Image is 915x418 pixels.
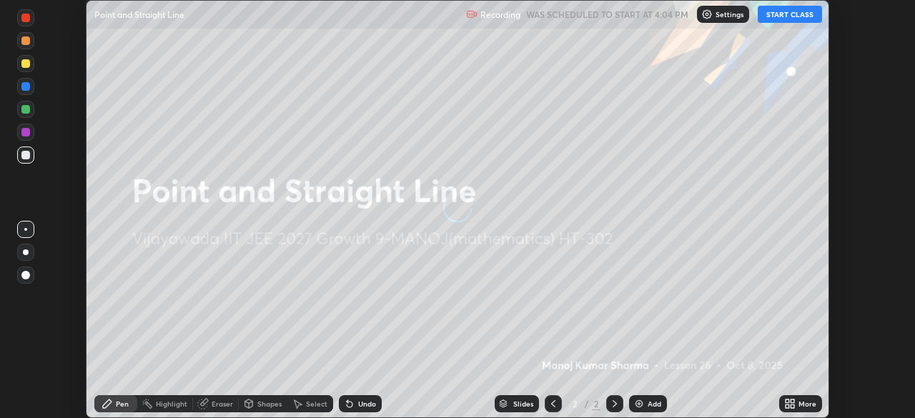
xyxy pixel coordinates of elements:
img: class-settings-icons [701,9,713,20]
div: 2 [592,397,600,410]
img: add-slide-button [633,398,645,409]
button: START CLASS [758,6,822,23]
img: recording.375f2c34.svg [466,9,478,20]
div: More [798,400,816,407]
h5: WAS SCHEDULED TO START AT 4:04 PM [526,8,688,21]
p: Point and Straight Line [94,9,184,20]
div: Add [648,400,661,407]
div: Pen [116,400,129,407]
div: Eraser [212,400,233,407]
div: Highlight [156,400,187,407]
div: 2 [568,399,582,408]
div: / [585,399,589,408]
p: Settings [716,11,743,18]
div: Undo [358,400,376,407]
div: Slides [513,400,533,407]
div: Shapes [257,400,282,407]
p: Recording [480,9,520,20]
div: Select [306,400,327,407]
